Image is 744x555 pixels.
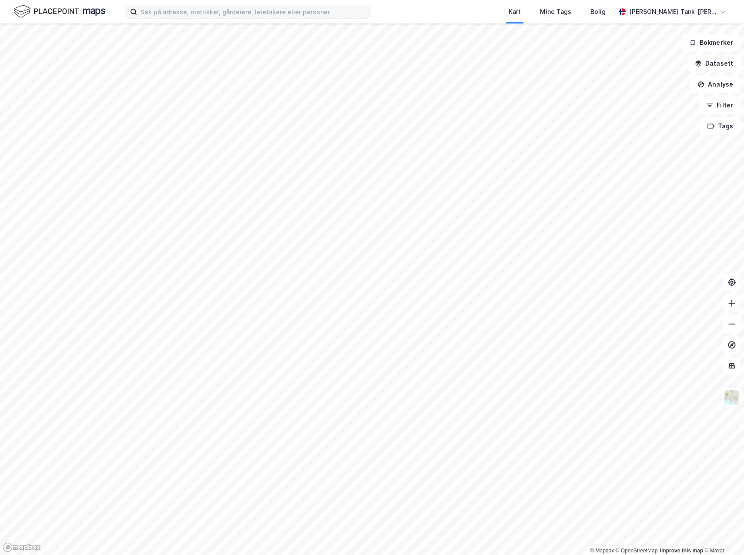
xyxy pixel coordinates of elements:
[590,7,606,17] div: Bolig
[509,7,521,17] div: Kart
[137,5,369,18] input: Søk på adresse, matrikkel, gårdeiere, leietakere eller personer
[540,7,571,17] div: Mine Tags
[700,513,744,555] iframe: Chat Widget
[14,4,105,19] img: logo.f888ab2527a4732fd821a326f86c7f29.svg
[700,513,744,555] div: Kontrollprogram for chat
[629,7,716,17] div: [PERSON_NAME] Tank-[PERSON_NAME]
